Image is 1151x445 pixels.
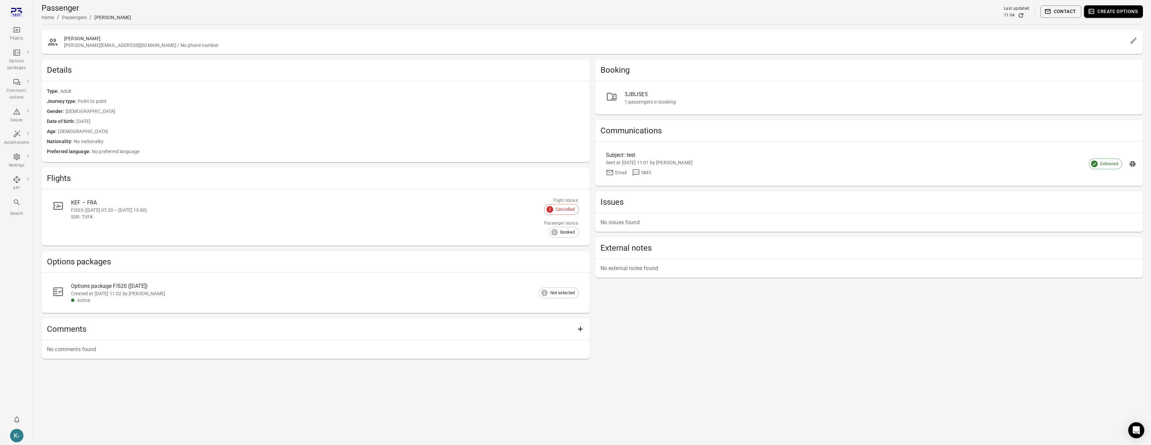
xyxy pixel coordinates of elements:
[4,210,29,217] div: Search
[600,86,1138,109] a: 3JBIJ5E51 passengers in booking
[553,197,579,204] div: Flight status:
[1128,159,1138,169] button: Export email to PDF
[4,58,29,71] div: Options packages
[557,229,579,236] span: Booked
[1018,12,1024,19] button: Refresh data
[1004,12,1015,19] div: 11:04
[1127,34,1140,47] button: Edit
[1128,422,1144,438] div: Open Intercom Messenger
[10,413,23,426] button: Notifications
[47,173,584,184] h2: Flights
[1004,5,1029,12] div: Last updated
[600,65,1138,75] h2: Booking
[10,429,23,442] div: K-
[615,169,627,176] div: Email
[47,65,584,75] h2: Details
[64,35,1127,42] h2: [PERSON_NAME]
[600,125,1138,136] h2: Communications
[625,99,1133,105] div: 1 passengers in booking
[58,128,584,135] span: [DEMOGRAPHIC_DATA]
[47,118,76,125] span: Date of birth
[544,220,579,227] div: Passenger status:
[47,108,66,115] span: Gender
[42,13,131,21] nav: Breadcrumbs
[1,106,32,126] a: Issues
[47,88,60,95] span: Type
[47,138,74,145] span: Nationality
[76,118,584,125] span: [DATE]
[47,256,584,267] h2: Options packages
[4,139,29,146] div: Automations
[4,185,29,192] div: API
[66,108,584,115] span: [DEMOGRAPHIC_DATA]
[47,128,58,135] span: Age
[89,13,92,21] li: /
[71,213,541,220] div: SSR: TVFK
[47,324,574,334] h2: Comments
[47,278,584,308] a: Options package FI520 ([DATE])Created at [DATE] 11:02 by [PERSON_NAME]Active
[1,76,32,103] a: Communi-cations
[77,297,568,304] div: Active
[600,147,1138,181] a: Subject: testSent at [DATE] 11:01 by [PERSON_NAME]EmailSMS
[606,151,993,159] div: Subject: test
[4,117,29,124] div: Issues
[600,197,1138,207] h2: Issues
[60,88,584,95] span: Adult
[42,15,54,20] a: Home
[625,90,1133,99] div: 3JBIJ5E5
[62,14,87,21] div: Passengers
[74,138,584,145] span: No nationality
[92,148,584,155] span: No preferred language
[7,426,26,445] button: Kristinn - avilabs
[574,322,587,336] button: Add comment
[71,290,568,297] div: Created at [DATE] 11:02 by [PERSON_NAME]
[547,290,579,296] span: Not selected
[1,174,32,194] a: API
[71,282,568,290] div: Options package FI520 ([DATE])
[64,42,1127,49] span: [PERSON_NAME][EMAIL_ADDRESS][DOMAIN_NAME] / No phone number
[57,13,59,21] li: /
[47,148,92,155] span: Preferred language
[47,345,584,354] p: No comments found
[94,14,131,21] div: [PERSON_NAME]
[641,169,651,176] div: SMS
[47,98,78,105] span: Journey type
[78,98,584,105] span: Point to point
[1,196,32,219] button: Search
[4,35,29,42] div: Flights
[606,159,1122,166] div: Sent at [DATE] 11:01 by [PERSON_NAME]
[552,206,578,213] span: Cancelled
[1,128,32,148] a: Automations
[1,47,32,73] a: Options packages
[1,151,32,171] a: Settings
[1084,5,1143,18] button: Create options
[1096,161,1122,167] span: Delivered
[47,195,584,240] a: KEF – FRAFI520 ([DATE] 07:20 – [DATE] 13:00)SSR: TVFKFlight status:CancelledPassenger status:Booked
[600,243,1138,253] h2: External notes
[1040,5,1082,18] button: Contact
[600,218,1138,227] p: No issues found
[71,207,541,213] div: FI520 ([DATE] 07:20 – [DATE] 13:00)
[4,162,29,169] div: Settings
[1,24,32,44] a: Flights
[600,264,1138,272] p: No external notes found
[71,199,541,207] div: KEF – FRA
[42,3,131,13] h1: Passenger
[4,87,29,101] div: Communi-cations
